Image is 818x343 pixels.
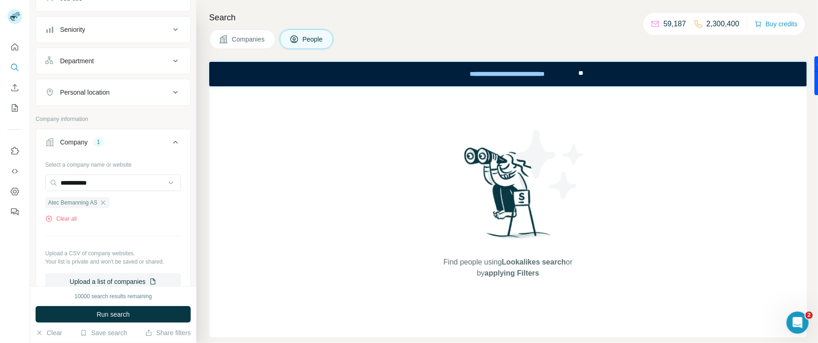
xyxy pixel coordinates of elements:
[434,257,582,279] span: Find people using or by
[7,143,22,159] button: Use Surfe on LinkedIn
[145,328,191,337] button: Share filters
[7,79,22,96] button: Enrich CSV
[7,59,22,76] button: Search
[48,199,97,207] span: Atec Bemanning AS
[460,145,556,248] img: Surfe Illustration - Woman searching with binoculars
[232,35,266,44] span: Companies
[36,328,62,337] button: Clear
[7,100,22,116] button: My lists
[787,312,809,334] iframe: Intercom live chat
[60,88,109,97] div: Personal location
[755,18,798,30] button: Buy credits
[7,183,22,200] button: Dashboard
[7,163,22,180] button: Use Surfe API
[806,312,813,319] span: 2
[502,258,566,266] span: Lookalikes search
[36,131,190,157] button: Company1
[209,62,807,86] iframe: Banner
[74,292,151,301] div: 10000 search results remaining
[60,56,94,66] div: Department
[303,35,324,44] span: People
[45,215,77,223] button: Clear all
[93,138,104,146] div: 1
[707,18,739,30] p: 2,300,400
[45,258,181,266] p: Your list is private and won't be saved or shared.
[36,306,191,323] button: Run search
[60,138,88,147] div: Company
[45,157,181,169] div: Select a company name or website
[36,81,190,103] button: Personal location
[508,123,591,206] img: Surfe Illustration - Stars
[97,310,130,319] span: Run search
[45,249,181,258] p: Upload a CSV of company websites.
[45,273,181,290] button: Upload a list of companies
[36,115,191,123] p: Company information
[485,269,539,277] span: applying Filters
[664,18,686,30] p: 59,187
[80,328,127,337] button: Save search
[60,25,85,34] div: Seniority
[7,204,22,220] button: Feedback
[36,18,190,41] button: Seniority
[209,11,807,24] h4: Search
[36,50,190,72] button: Department
[7,39,22,55] button: Quick start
